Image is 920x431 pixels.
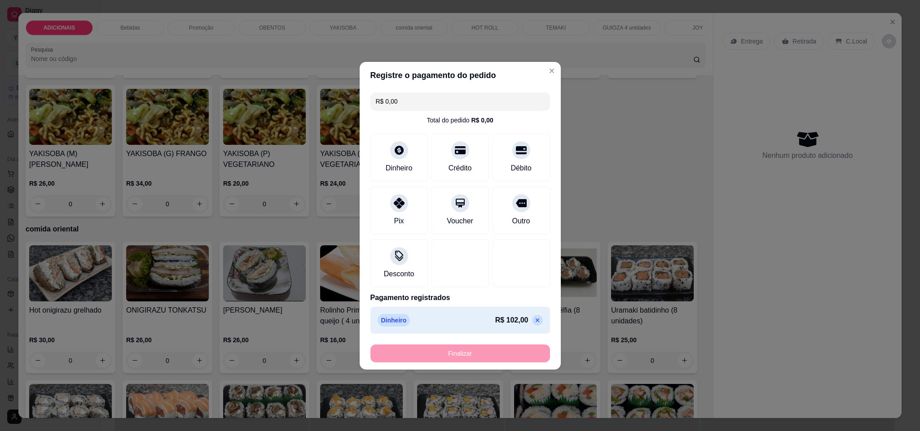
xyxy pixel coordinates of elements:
[512,216,530,226] div: Outro
[360,62,561,89] header: Registre o pagamento do pedido
[370,292,550,303] p: Pagamento registrados
[386,163,413,174] div: Dinheiro
[376,92,545,110] input: Ex.: hambúrguer de cordeiro
[427,116,493,125] div: Total do pedido
[447,216,473,226] div: Voucher
[449,163,472,174] div: Crédito
[384,269,414,279] div: Desconto
[394,216,404,226] div: Pix
[471,116,493,125] div: R$ 0,00
[545,64,559,78] button: Close
[378,314,410,327] p: Dinheiro
[495,315,528,326] p: R$ 102,00
[511,163,531,174] div: Débito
